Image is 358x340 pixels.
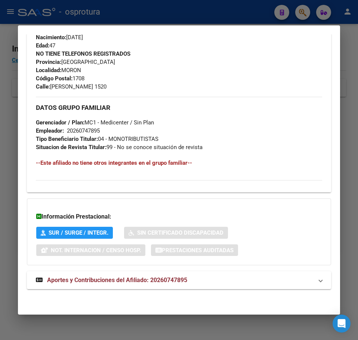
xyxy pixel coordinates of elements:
span: Not. Internacion / Censo Hosp. [51,247,141,254]
strong: Código Postal: [36,75,72,82]
span: Sin Certificado Discapacidad [137,230,223,237]
span: MORON [36,67,81,74]
div: Open Intercom Messenger [333,315,351,333]
div: 20260747895 [67,127,100,135]
span: SUR / SURGE / INTEGR. [49,230,108,237]
span: 1708 [36,75,84,82]
strong: Calle: [36,83,50,90]
strong: Provincia: [36,59,61,65]
span: [GEOGRAPHIC_DATA] [36,59,115,65]
span: 99 - No se conoce situación de revista [36,144,203,151]
strong: Localidad: [36,67,61,74]
mat-expansion-panel-header: Aportes y Contribuciones del Afiliado: 20260747895 [27,271,331,289]
button: Not. Internacion / Censo Hosp. [36,244,145,256]
strong: Gerenciador / Plan: [36,119,84,126]
span: [DATE] [36,34,83,41]
h4: --Este afiliado no tiene otros integrantes en el grupo familiar-- [36,159,322,167]
span: 04 - MONOTRIBUTISTAS [36,136,158,142]
strong: Edad: [36,42,49,49]
h3: Información Prestacional: [36,212,322,221]
strong: Situacion de Revista Titular: [36,144,107,151]
span: [PERSON_NAME] 1520 [36,83,107,90]
button: Prestaciones Auditadas [151,244,238,256]
span: Aportes y Contribuciones del Afiliado: 20260747895 [47,276,187,284]
span: MC1 - Medicenter / Sin Plan [36,119,154,126]
strong: Empleador: [36,127,64,134]
strong: NO TIENE TELEFONOS REGISTRADOS [36,50,130,57]
button: Sin Certificado Discapacidad [124,227,228,238]
strong: Tipo Beneficiario Titular: [36,136,98,142]
span: Prestaciones Auditadas [162,247,234,254]
button: SUR / SURGE / INTEGR. [36,227,113,238]
strong: Nacimiento: [36,34,66,41]
h3: DATOS GRUPO FAMILIAR [36,103,322,112]
span: 47 [36,42,55,49]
